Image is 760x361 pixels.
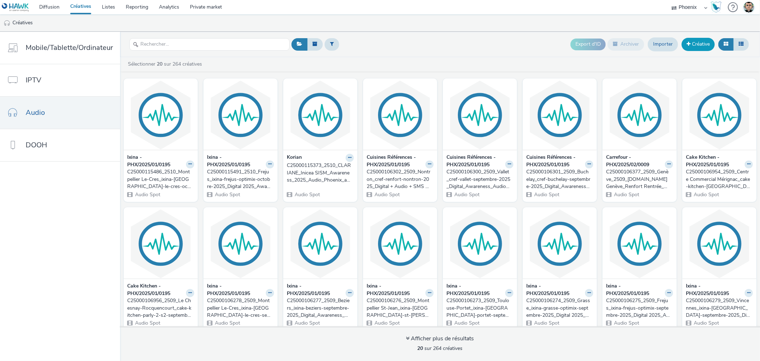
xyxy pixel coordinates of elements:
a: C25000106274_2509_Grasse_ixina-grasse-optimix-septembre-2025_Digital 2025_Awareness_Audio_Phoenix... [526,297,593,319]
a: Hawk Academy [711,1,724,13]
div: Afficher plus de résultats [406,335,474,343]
a: C25000106377_2509_Genève_2509_[DOMAIN_NAME] Genève_Renfort Rentrée_Audio Digital__Awareness_Audio... [606,168,673,190]
img: C25000106276_2509_Montpellier St-Jean_ixina-montpellier-st-jean-septembre-2025_Digital_Awareness_... [365,209,435,279]
img: C25000115373_2510_CLARIANE_Inicea SISM_Awareness_2025_Audio_Phoenix_acq_Audion_Audio 30s_Generic_... [285,80,356,150]
img: C25000115491_2510_Frejus_ixina-frejus-optimix-octobre-2025_Digital 2025_Awareness_Audio_Phoenix_P... [205,80,276,150]
a: C25000106956_2509_Le Chesnay-Rocquencourt_cake-kitchen-parly-2-s2-septembre-2025_CAKE KITCHEN - P... [127,297,194,319]
span: Audio Spot [134,320,160,326]
img: Thibaut CAVET [744,2,754,12]
div: C25000106277_2509_Beziers_ixina-beziers-septembre-2025_Digital_Awareness_Audio_Phoenix_Phoenix_Mu... [287,297,351,319]
strong: Ixina - PHX/2025/01/0195 [287,283,344,297]
div: C25000106300_2509_Vallet_cref-vallet-septembre-2025_Digital_Awareness_Audio_Phoenix_Phoenix_Multi... [446,168,511,190]
a: C25000106276_2509_Montpellier St-Jean_ixina-[GEOGRAPHIC_DATA]-st-[PERSON_NAME]-septembre-2025_Dig... [367,297,434,319]
div: C25000115486_2510_Montpellier Le-Cres_ixina-[GEOGRAPHIC_DATA]-le-cres-octobre-2025_Digital_Awaren... [127,168,191,190]
a: C25000115491_2510_Frejus_ixina-frejus-optimix-octobre-2025_Digital 2025_Awareness_Audio_Phoenix_P... [207,168,274,190]
div: C25000106302_2509_Nontron_cref-renfort-nontron-2025_Digital + Audio + SMS Septembre_Awareness_Aud... [367,168,431,190]
div: C25000115491_2510_Frejus_ixina-frejus-optimix-octobre-2025_Digital 2025_Awareness_Audio_Phoenix_P... [207,168,271,190]
div: C25000106956_2509_Le Chesnay-Rocquencourt_cake-kitchen-parly-2-s2-septembre-2025_CAKE KITCHEN - P... [127,297,191,319]
img: C25000106377_2509_Genève_2509_So.bio Genève_Renfort Rentrée_Audio Digital__Awareness_Audio_Phoeni... [604,80,675,150]
a: C25000106277_2509_Beziers_ixina-beziers-septembre-2025_Digital_Awareness_Audio_Phoenix_Phoenix_Mu... [287,297,354,319]
strong: Ixina - PHX/2025/01/0195 [127,154,184,168]
span: Audio Spot [214,191,240,198]
span: Audio Spot [374,320,400,326]
a: C25000115373_2510_CLARIANE_Inicea SISM_Awareness_2025_Audio_Phoenix_acq_Audion_Audio 30s_Generic_... [287,162,354,184]
img: C25000106278_2509_Montpellier Le-Cres_ixina-montpellier-le-cres-septembre-2025_Digital _Awareness... [205,209,276,279]
span: Audio Spot [613,320,639,326]
span: Audio Spot [134,191,160,198]
div: C25000115373_2510_CLARIANE_Inicea SISM_Awareness_2025_Audio_Phoenix_acq_Audion_Audio 30s_Generic_... [287,162,351,184]
span: Audio Spot [454,320,480,326]
div: C25000106279_2509_Vincennes_ixina-[GEOGRAPHIC_DATA]-septembre-2025_Digital_Awareness_Audio_Phoeni... [686,297,750,319]
button: Liste [733,38,749,50]
div: C25000106377_2509_Genève_2509_[DOMAIN_NAME] Genève_Renfort Rentrée_Audio Digital__Awareness_Audio... [606,168,670,190]
span: Audio Spot [374,191,400,198]
strong: Cake Kitchen - PHX/2025/01/0195 [127,283,184,297]
button: Grille [718,38,734,50]
a: C25000106273_2509_Toulouse-Portet_ixina-[GEOGRAPHIC_DATA]-portet-septembre-2025_Digital_Awareness... [446,297,513,319]
strong: Korian [287,154,302,162]
span: Audio [26,107,45,118]
strong: Cuisines Références - PHX/2025/01/0195 [526,154,583,168]
img: C25000115486_2510_Montpellier Le-Cres_ixina-montpellier-le-cres-octobre-2025_Digital_Awareness_Au... [125,80,196,150]
strong: Ixina - PHX/2025/01/0195 [207,283,264,297]
img: undefined Logo [2,3,29,12]
span: Audio Spot [533,320,559,326]
a: C25000106954_2509_Centre Commercial Mérignac_cake-kitchen-[GEOGRAPHIC_DATA]-[GEOGRAPHIC_DATA]-s2-... [686,168,753,190]
span: Audio Spot [214,320,240,326]
span: Audio Spot [294,191,320,198]
span: sur 264 créatives [418,345,463,352]
img: C25000106273_2509_Toulouse-Portet_ixina-toulouse-portet-septembre-2025_Digital_Awareness_Audio_Ph... [445,209,515,279]
a: C25000106278_2509_Montpellier Le-Cres_ixina-[GEOGRAPHIC_DATA]-le-cres-septembre-2025_Digital _Awa... [207,297,274,319]
a: Sélectionner sur 264 créatives [127,61,205,67]
img: C25000106274_2509_Grasse_ixina-grasse-optimix-septembre-2025_Digital 2025_Awareness_Audio_Phoenix... [524,209,595,279]
img: C25000106279_2509_Vincennes_ixina-vincennes-septembre-2025_Digital_Awareness_Audio_Phoenix_Phoeni... [684,209,755,279]
div: C25000106273_2509_Toulouse-Portet_ixina-[GEOGRAPHIC_DATA]-portet-septembre-2025_Digital_Awareness... [446,297,511,319]
span: Audio Spot [454,191,480,198]
div: C25000106274_2509_Grasse_ixina-grasse-optimix-septembre-2025_Digital 2025_Awareness_Audio_Phoenix... [526,297,590,319]
img: C25000106277_2509_Beziers_ixina-beziers-septembre-2025_Digital_Awareness_Audio_Phoenix_Phoenix_Mu... [285,209,356,279]
a: C25000106301_2509_Buchelay_cref-buchelay-septembre-2025_Digital_Awareness_Audio_Phoenix_Phoenix_M... [526,168,593,190]
div: C25000106278_2509_Montpellier Le-Cres_ixina-[GEOGRAPHIC_DATA]-le-cres-septembre-2025_Digital _Awa... [207,297,271,319]
div: C25000106275_2509_Frejus_ixina-frejus-optimix-septembre-2025_Digital 2025_Awareness_Audio_Phoenix... [606,297,670,319]
span: Audio Spot [693,320,719,326]
strong: Cake Kitchen - PHX/2025/01/0195 [686,154,743,168]
strong: Ixina - PHX/2025/01/0195 [207,154,264,168]
strong: Ixina - PHX/2025/01/0195 [526,283,583,297]
img: C25000106302_2509_Nontron_cref-renfort-nontron-2025_Digital + Audio + SMS Septembre_Awareness_Aud... [365,80,435,150]
strong: Ixina - PHX/2025/01/0195 [367,283,424,297]
span: Audio Spot [613,191,639,198]
a: C25000106275_2509_Frejus_ixina-frejus-optimix-septembre-2025_Digital 2025_Awareness_Audio_Phoenix... [606,297,673,319]
img: audio [4,20,11,27]
div: C25000106954_2509_Centre Commercial Mérignac_cake-kitchen-[GEOGRAPHIC_DATA]-[GEOGRAPHIC_DATA]-s2-... [686,168,750,190]
a: C25000106302_2509_Nontron_cref-renfort-nontron-2025_Digital + Audio + SMS Septembre_Awareness_Aud... [367,168,434,190]
img: C25000106956_2509_Le Chesnay-Rocquencourt_cake-kitchen-parly-2-s2-septembre-2025_CAKE KITCHEN - P... [125,209,196,279]
strong: 20 [157,61,162,67]
strong: Carrefour - PHX/2025/02/0009 [606,154,663,168]
a: Créative [682,38,715,51]
a: C25000115486_2510_Montpellier Le-Cres_ixina-[GEOGRAPHIC_DATA]-le-cres-octobre-2025_Digital_Awaren... [127,168,194,190]
img: C25000106275_2509_Frejus_ixina-frejus-optimix-septembre-2025_Digital 2025_Awareness_Audio_Phoenix... [604,209,675,279]
button: Archiver [608,38,644,50]
span: DOOH [26,140,47,150]
img: C25000106300_2509_Vallet_cref-vallet-septembre-2025_Digital_Awareness_Audio_Phoenix_Phoenix_Multi... [445,80,515,150]
strong: 20 [418,345,423,352]
strong: Ixina - PHX/2025/01/0195 [606,283,663,297]
a: Importer [648,37,678,51]
strong: Ixina - PHX/2025/01/0195 [686,283,743,297]
img: Hawk Academy [711,1,722,13]
span: IPTV [26,75,41,85]
input: Rechercher... [129,38,290,51]
div: C25000106301_2509_Buchelay_cref-buchelay-septembre-2025_Digital_Awareness_Audio_Phoenix_Phoenix_M... [526,168,590,190]
a: C25000106300_2509_Vallet_cref-vallet-septembre-2025_Digital_Awareness_Audio_Phoenix_Phoenix_Multi... [446,168,513,190]
strong: Ixina - PHX/2025/01/0195 [446,283,503,297]
img: C25000106954_2509_Centre Commercial Mérignac_cake-kitchen-bordeaux-merignac-s2-2025-septembre_Bor... [684,80,755,150]
strong: Cuisines Références - PHX/2025/01/0195 [367,154,424,168]
span: Audio Spot [693,191,719,198]
a: C25000106279_2509_Vincennes_ixina-[GEOGRAPHIC_DATA]-septembre-2025_Digital_Awareness_Audio_Phoeni... [686,297,753,319]
span: Audio Spot [533,191,559,198]
span: Audio Spot [294,320,320,326]
div: C25000106276_2509_Montpellier St-Jean_ixina-[GEOGRAPHIC_DATA]-st-[PERSON_NAME]-septembre-2025_Dig... [367,297,431,319]
img: C25000106301_2509_Buchelay_cref-buchelay-septembre-2025_Digital_Awareness_Audio_Phoenix_Phoenix_M... [524,80,595,150]
span: Mobile/Tablette/Ordinateur [26,42,113,53]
